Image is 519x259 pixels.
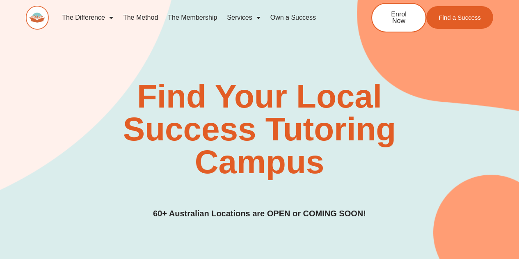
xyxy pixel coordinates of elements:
a: The Method [118,8,163,27]
h2: Find Your Local Success Tutoring Campus [75,80,444,179]
a: The Difference [57,8,118,27]
a: Find a Success [426,6,493,29]
a: Enrol Now [371,3,426,32]
h3: 60+ Australian Locations are OPEN or COMING SOON! [153,207,366,220]
a: The Membership [163,8,222,27]
span: Find a Success [439,14,481,21]
a: Services [222,8,265,27]
a: Own a Success [265,8,321,27]
nav: Menu [57,8,344,27]
span: Enrol Now [384,11,413,24]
